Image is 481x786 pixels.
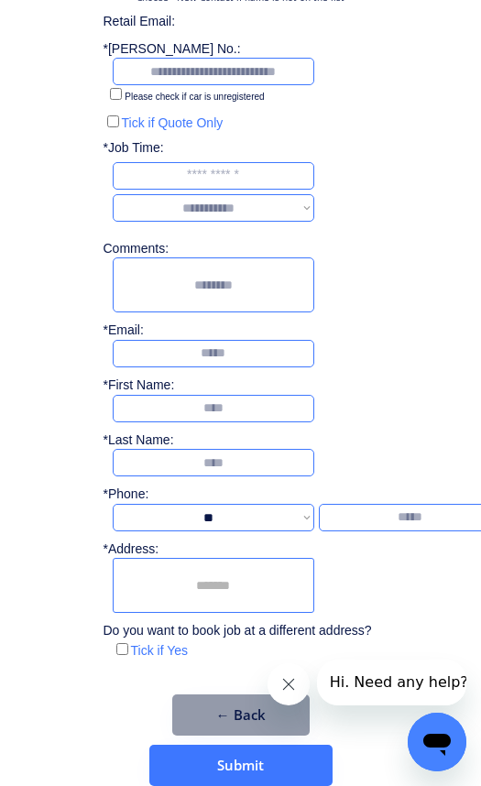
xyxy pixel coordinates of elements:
[104,377,175,395] div: *First Name:
[172,694,310,736] button: ← Back
[104,40,241,59] div: *[PERSON_NAME] No.:
[13,14,151,31] span: Hi. Need any help?
[131,643,189,658] label: Tick if Yes
[104,240,175,258] div: Comments:
[104,540,175,559] div: *Address:
[149,745,333,786] button: Submit
[408,713,466,771] iframe: Button to launch messaging window
[122,115,224,130] label: Tick if Quote Only
[104,322,175,340] div: *Email:
[125,92,264,102] label: Please check if car is unregistered
[104,13,397,31] div: Retail Email:
[104,622,386,640] div: Do you want to book job at a different address?
[104,486,175,504] div: *Phone:
[268,663,310,705] iframe: Close message
[104,139,175,158] div: *Job Time:
[104,431,175,450] div: *Last Name:
[317,660,466,705] iframe: Message from company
